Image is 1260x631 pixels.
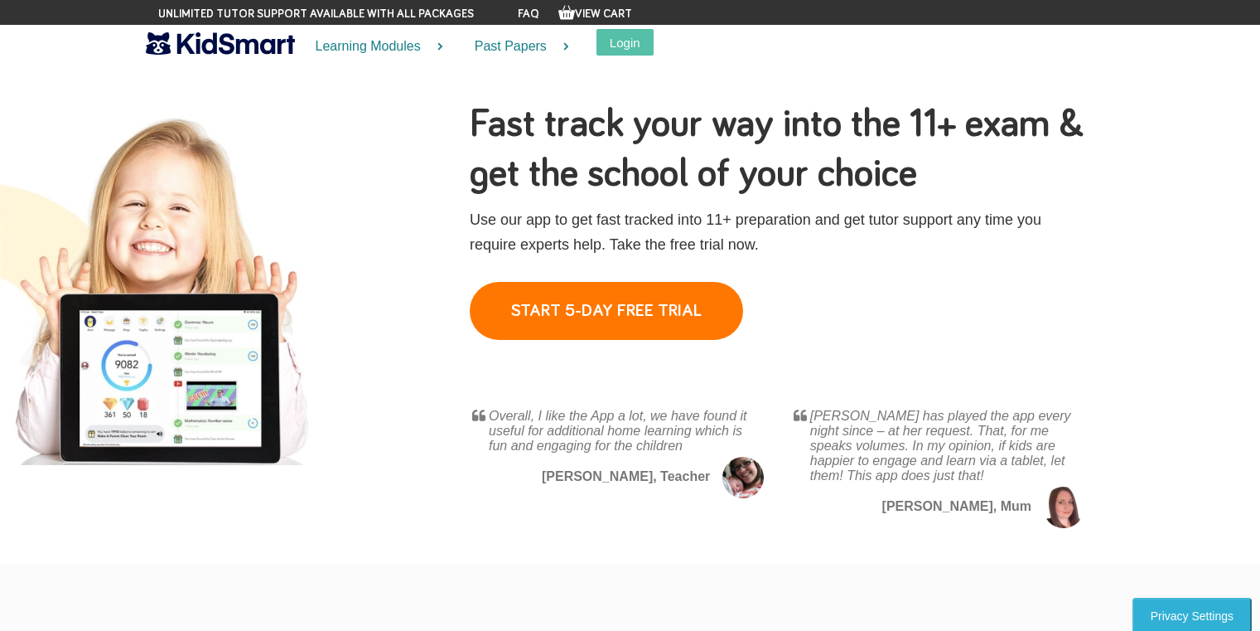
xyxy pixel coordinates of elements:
a: View Cart [558,8,632,20]
b: [PERSON_NAME], Mum [882,499,1031,513]
img: Awesome, 5 star, KidSmart app reviews from whatmummythinks [472,409,485,422]
a: START 5-DAY FREE TRIAL [470,282,743,340]
a: Learning Modules [295,25,454,69]
img: Great reviews from mums on the 11 plus questions app [722,457,764,498]
i: [PERSON_NAME] has played the app every night since – at her request. That, for me speaks volumes.... [810,409,1071,483]
a: FAQ [518,8,539,20]
img: KidSmart logo [146,29,295,58]
img: Awesome, 5 star, KidSmart app reviews from mothergeek [794,409,807,422]
img: Great reviews from mums on the 11 plus questions app [1043,487,1084,528]
h1: Fast track your way into the 11+ exam & get the school of your choice [470,100,1088,199]
b: [PERSON_NAME], Teacher [542,469,710,483]
a: Past Papers [454,25,580,69]
i: Overall, I like the App a lot, we have found it useful for additional home learning which is fun ... [489,409,747,453]
button: Login [596,29,654,56]
span: Unlimited tutor support available with all packages [158,6,474,22]
p: Use our app to get fast tracked into 11+ preparation and get tutor support any time you require e... [470,207,1088,257]
img: Your items in the shopping basket [558,4,575,21]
